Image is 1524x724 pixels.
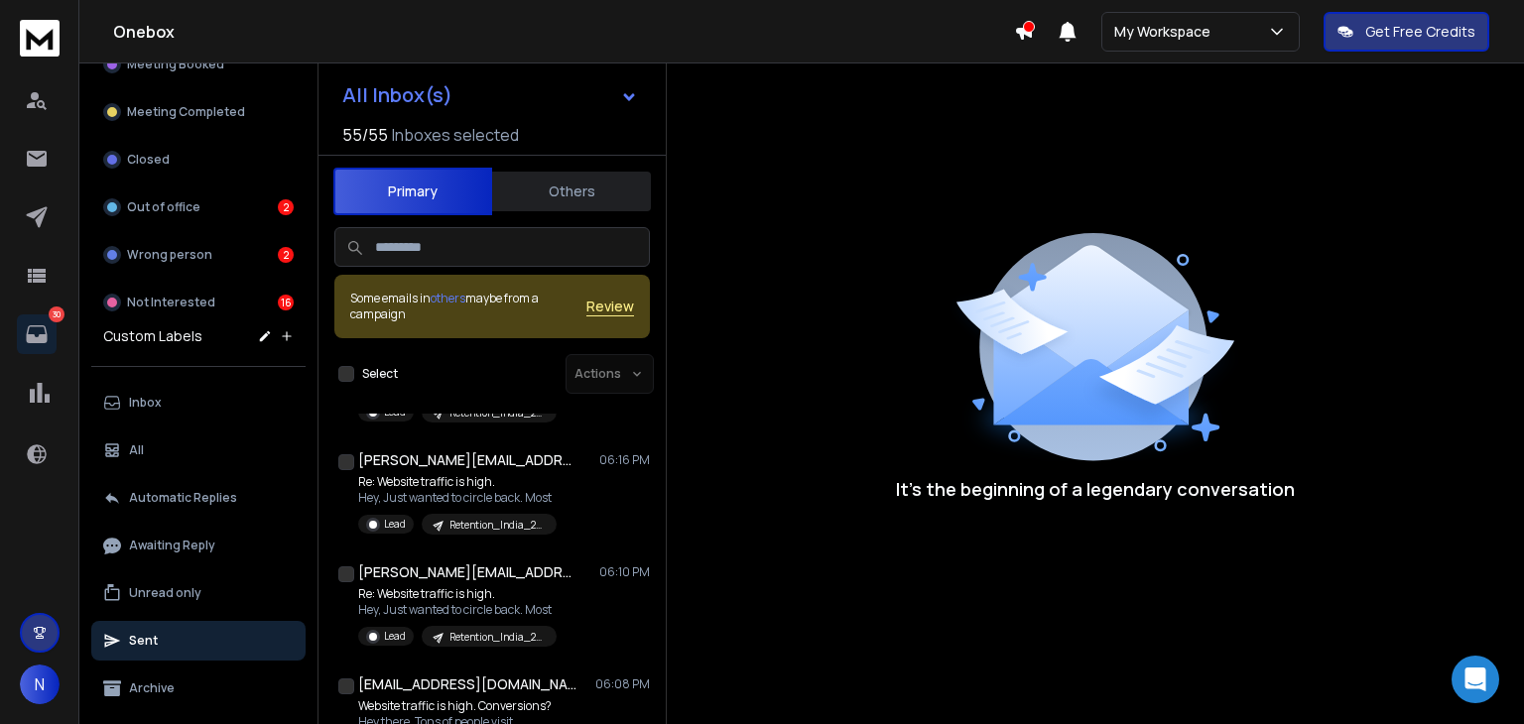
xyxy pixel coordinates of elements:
[896,475,1295,503] p: It’s the beginning of a legendary conversation
[358,562,576,582] h1: [PERSON_NAME][EMAIL_ADDRESS][PERSON_NAME][DOMAIN_NAME]
[358,602,557,618] p: Hey, Just wanted to circle back. Most
[91,668,306,708] button: Archive
[392,123,519,147] h3: Inboxes selected
[91,573,306,613] button: Unread only
[20,664,60,704] button: N
[91,283,306,322] button: Not Interested16
[91,187,306,227] button: Out of office2
[91,430,306,470] button: All
[129,538,215,553] p: Awaiting Reply
[342,85,452,105] h1: All Inbox(s)
[350,291,586,322] div: Some emails in maybe from a campaign
[129,442,144,458] p: All
[129,490,237,506] p: Automatic Replies
[358,698,557,714] p: Website traffic is high. Conversions?
[384,517,406,532] p: Lead
[278,295,294,310] div: 16
[358,674,576,694] h1: [EMAIL_ADDRESS][DOMAIN_NAME]
[91,526,306,565] button: Awaiting Reply
[103,326,202,346] h3: Custom Labels
[599,452,650,468] p: 06:16 PM
[91,235,306,275] button: Wrong person2
[326,75,654,115] button: All Inbox(s)
[17,314,57,354] a: 30
[129,633,158,649] p: Sent
[492,170,651,213] button: Others
[278,247,294,263] div: 2
[127,247,212,263] p: Wrong person
[129,585,201,601] p: Unread only
[599,564,650,580] p: 06:10 PM
[384,629,406,644] p: Lead
[127,57,224,72] p: Meeting Booked
[49,306,64,322] p: 30
[127,104,245,120] p: Meeting Completed
[127,152,170,168] p: Closed
[127,199,200,215] p: Out of office
[342,123,388,147] span: 55 / 55
[595,676,650,692] p: 06:08 PM
[1114,22,1218,42] p: My Workspace
[358,586,557,602] p: Re: Website traffic is high.
[91,140,306,180] button: Closed
[127,295,215,310] p: Not Interested
[358,474,557,490] p: Re: Website traffic is high.
[362,366,398,382] label: Select
[333,168,492,215] button: Primary
[91,621,306,661] button: Sent
[431,290,465,306] span: others
[129,395,162,411] p: Inbox
[1452,656,1499,703] div: Open Intercom Messenger
[1365,22,1475,42] p: Get Free Credits
[91,478,306,518] button: Automatic Replies
[278,199,294,215] div: 2
[449,630,545,645] p: Retention_India_2variation
[113,20,1014,44] h1: Onebox
[91,383,306,422] button: Inbox
[91,45,306,84] button: Meeting Booked
[129,680,175,696] p: Archive
[20,20,60,57] img: logo
[449,406,545,421] p: Retention_India_2variation
[586,297,634,316] button: Review
[1324,12,1489,52] button: Get Free Credits
[358,490,557,506] p: Hey, Just wanted to circle back. Most
[91,92,306,132] button: Meeting Completed
[449,518,545,533] p: Retention_India_2variation
[358,450,576,470] h1: [PERSON_NAME][EMAIL_ADDRESS][DOMAIN_NAME]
